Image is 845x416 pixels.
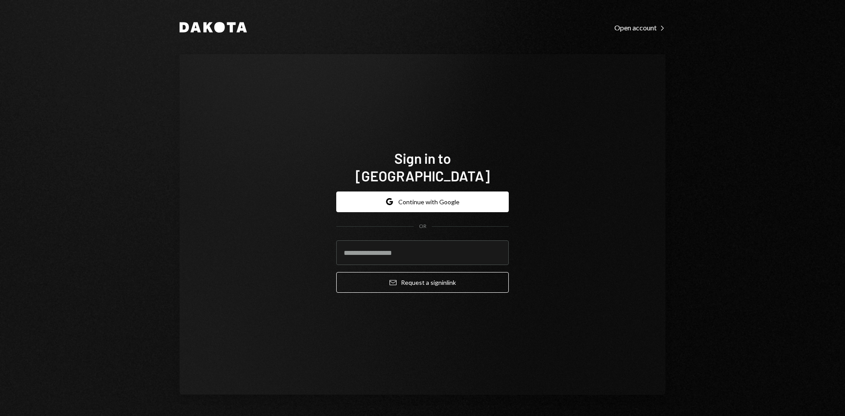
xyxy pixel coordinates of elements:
div: Open account [614,23,665,32]
div: OR [419,223,426,230]
button: Request a signinlink [336,272,509,293]
h1: Sign in to [GEOGRAPHIC_DATA] [336,149,509,184]
button: Continue with Google [336,191,509,212]
a: Open account [614,22,665,32]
